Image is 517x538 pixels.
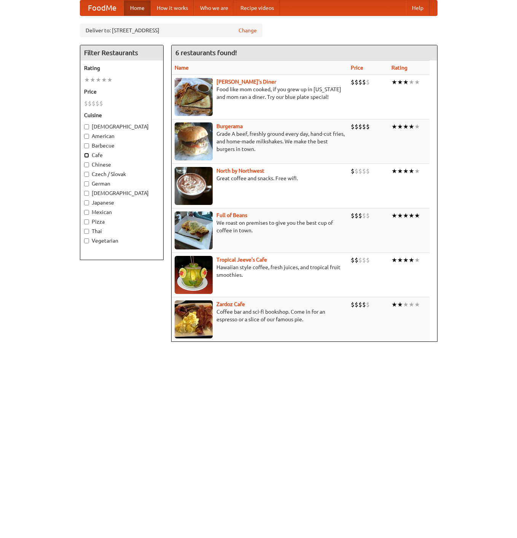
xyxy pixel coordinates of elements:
[84,237,159,244] label: Vegetarian
[84,170,159,178] label: Czech / Slovak
[84,64,159,72] h5: Rating
[403,78,409,86] li: ★
[358,211,362,220] li: $
[358,78,362,86] li: $
[175,219,345,234] p: We roast on premises to give you the best cup of coffee in town.
[84,191,89,196] input: [DEMOGRAPHIC_DATA]
[80,0,124,16] a: FoodMe
[216,212,247,218] b: Full of Beans
[175,49,237,56] ng-pluralize: 6 restaurants found!
[355,300,358,309] li: $
[234,0,280,16] a: Recipe videos
[80,45,163,60] h4: Filter Restaurants
[414,122,420,131] li: ★
[397,211,403,220] li: ★
[175,130,345,153] p: Grade A beef, freshly ground every day, hand-cut fries, and home-made milkshakes. We make the bes...
[351,122,355,131] li: $
[84,229,89,234] input: Thai
[216,123,243,129] b: Burgerama
[391,78,397,86] li: ★
[84,162,89,167] input: Chinese
[84,172,89,177] input: Czech / Slovak
[175,308,345,323] p: Coffee bar and sci-fi bookshop. Come in for an espresso or a slice of our famous pie.
[409,167,414,175] li: ★
[175,78,213,116] img: sallys.jpg
[355,167,358,175] li: $
[414,256,420,264] li: ★
[391,256,397,264] li: ★
[362,78,366,86] li: $
[84,219,89,224] input: Pizza
[216,301,245,307] a: Zardoz Cafe
[84,161,159,168] label: Chinese
[84,88,159,95] h5: Price
[84,123,159,130] label: [DEMOGRAPHIC_DATA]
[366,78,370,86] li: $
[414,78,420,86] li: ★
[351,78,355,86] li: $
[351,300,355,309] li: $
[88,99,92,108] li: $
[409,256,414,264] li: ★
[175,256,213,294] img: jeeves.jpg
[239,27,257,34] a: Change
[366,211,370,220] li: $
[355,211,358,220] li: $
[366,122,370,131] li: $
[391,167,397,175] li: ★
[84,134,89,139] input: American
[84,199,159,206] label: Japanese
[351,211,355,220] li: $
[84,189,159,197] label: [DEMOGRAPHIC_DATA]
[362,211,366,220] li: $
[391,300,397,309] li: ★
[397,256,403,264] li: ★
[124,0,151,16] a: Home
[216,168,264,174] a: North by Northwest
[175,300,213,338] img: zardoz.jpg
[403,167,409,175] li: ★
[414,300,420,309] li: ★
[355,122,358,131] li: $
[84,238,89,243] input: Vegetarian
[175,167,213,205] img: north.jpg
[358,122,362,131] li: $
[414,167,420,175] li: ★
[84,99,88,108] li: $
[84,200,89,205] input: Japanese
[397,78,403,86] li: ★
[403,256,409,264] li: ★
[84,124,89,129] input: [DEMOGRAPHIC_DATA]
[84,227,159,235] label: Thai
[366,300,370,309] li: $
[366,167,370,175] li: $
[362,167,366,175] li: $
[403,122,409,131] li: ★
[80,24,262,37] div: Deliver to: [STREET_ADDRESS]
[351,167,355,175] li: $
[151,0,194,16] a: How it works
[95,76,101,84] li: ★
[409,211,414,220] li: ★
[391,65,407,71] a: Rating
[84,76,90,84] li: ★
[84,153,89,158] input: Cafe
[358,256,362,264] li: $
[406,0,430,16] a: Help
[403,211,409,220] li: ★
[216,79,276,85] a: [PERSON_NAME]'s Diner
[409,122,414,131] li: ★
[216,257,267,263] a: Tropical Jeeve's Cafe
[391,122,397,131] li: ★
[84,151,159,159] label: Cafe
[414,211,420,220] li: ★
[175,263,345,279] p: Hawaiian style coffee, fresh juices, and tropical fruit smoothies.
[84,218,159,225] label: Pizza
[84,143,89,148] input: Barbecue
[362,122,366,131] li: $
[84,180,159,187] label: German
[397,300,403,309] li: ★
